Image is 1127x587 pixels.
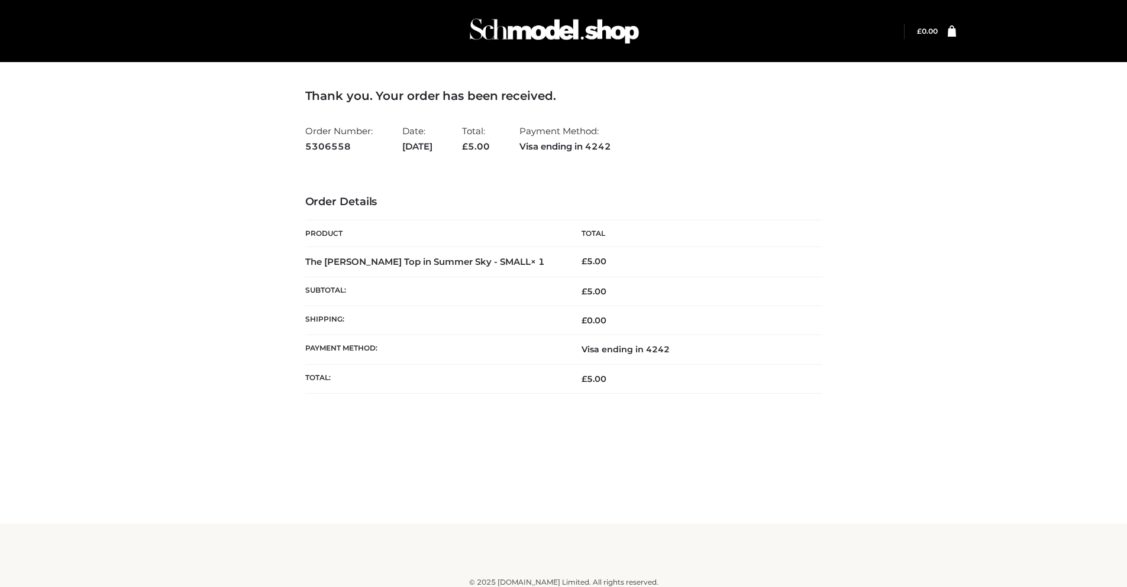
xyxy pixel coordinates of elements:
[519,121,611,157] li: Payment Method:
[305,220,564,247] th: Product
[305,277,564,306] th: Subtotal:
[917,27,938,35] a: £0.00
[462,121,490,157] li: Total:
[402,139,432,154] strong: [DATE]
[582,315,606,326] bdi: 0.00
[582,256,587,267] span: £
[305,121,373,157] li: Order Number:
[466,8,643,54] img: Schmodel Admin 964
[305,335,564,364] th: Payment method:
[402,121,432,157] li: Date:
[531,256,545,267] strong: × 1
[582,315,587,326] span: £
[462,141,468,152] span: £
[305,256,545,267] strong: The [PERSON_NAME] Top in Summer Sky - SMALL
[305,364,564,393] th: Total:
[582,374,606,384] span: 5.00
[305,306,564,335] th: Shipping:
[462,141,490,152] span: 5.00
[519,139,611,154] strong: Visa ending in 4242
[305,196,822,209] h3: Order Details
[917,27,938,35] bdi: 0.00
[305,139,373,154] strong: 5306558
[582,286,587,297] span: £
[582,374,587,384] span: £
[917,27,922,35] span: £
[582,256,606,267] bdi: 5.00
[564,335,822,364] td: Visa ending in 4242
[564,220,822,247] th: Total
[305,89,822,103] h3: Thank you. Your order has been received.
[582,286,606,297] span: 5.00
